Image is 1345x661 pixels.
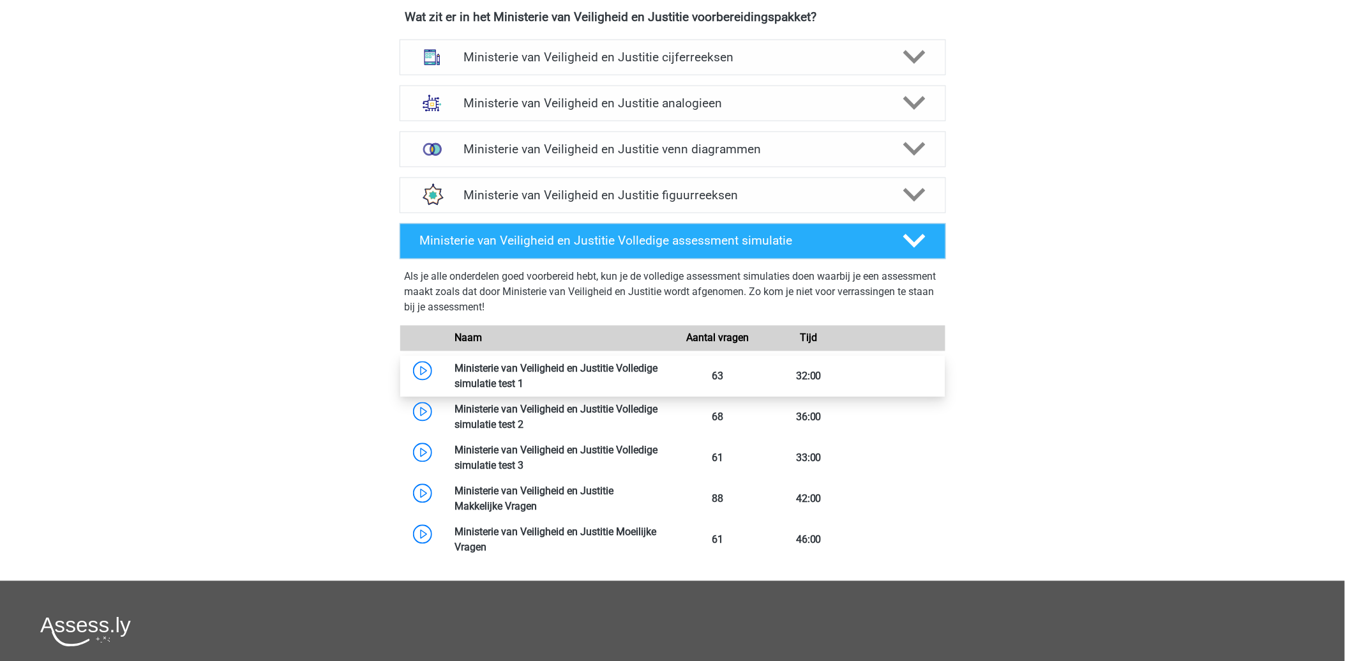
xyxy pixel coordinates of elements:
[446,361,673,392] div: Ministerie van Veiligheid en Justitie Volledige simulatie test 1
[446,402,673,433] div: Ministerie van Veiligheid en Justitie Volledige simulatie test 2
[420,234,882,248] h4: Ministerie van Veiligheid en Justitie Volledige assessment simulatie
[405,270,941,321] div: Als je alle onderdelen goed voorbereid hebt, kun je de volledige assessment simulaties doen waarb...
[405,10,940,24] h4: Wat zit er in het Ministerie van Veiligheid en Justitie voorbereidingspakket?
[394,40,951,75] a: cijferreeksen Ministerie van Veiligheid en Justitie cijferreeksen
[672,331,763,346] div: Aantal vragen
[446,443,673,474] div: Ministerie van Veiligheid en Justitie Volledige simulatie test 3
[394,178,951,213] a: figuurreeksen Ministerie van Veiligheid en Justitie figuurreeksen
[446,331,673,346] div: Naam
[416,41,449,74] img: cijferreeksen
[416,133,449,166] img: venn diagrammen
[463,96,882,110] h4: Ministerie van Veiligheid en Justitie analogieen
[463,50,882,65] h4: Ministerie van Veiligheid en Justitie cijferreeksen
[40,617,131,647] img: Assessly logo
[394,224,951,259] a: Ministerie van Veiligheid en Justitie Volledige assessment simulatie
[394,132,951,167] a: venn diagrammen Ministerie van Veiligheid en Justitie venn diagrammen
[463,188,882,202] h4: Ministerie van Veiligheid en Justitie figuurreeksen
[463,142,882,156] h4: Ministerie van Veiligheid en Justitie venn diagrammen
[416,87,449,120] img: analogieen
[394,86,951,121] a: analogieen Ministerie van Veiligheid en Justitie analogieen
[763,331,854,346] div: Tijd
[446,484,673,515] div: Ministerie van Veiligheid en Justitie Makkelijke Vragen
[446,525,673,556] div: Ministerie van Veiligheid en Justitie Moeilijke Vragen
[416,179,449,212] img: figuurreeksen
